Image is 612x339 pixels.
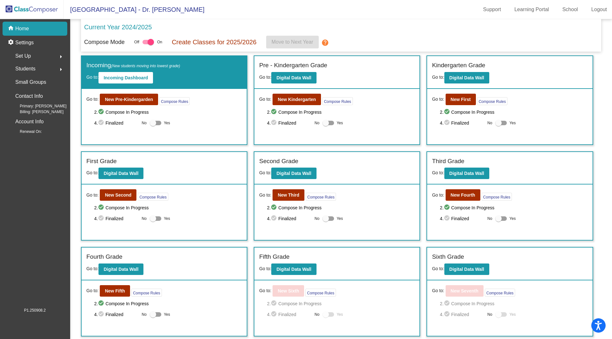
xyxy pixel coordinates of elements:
span: Billing: [PERSON_NAME] [10,109,63,115]
label: Sixth Grade [432,252,464,262]
span: No [487,312,492,317]
span: On [157,39,162,45]
span: 4. Finalized [440,311,484,318]
span: 2. Compose In Progress [94,108,242,116]
button: New First [446,94,476,105]
mat-icon: home [8,25,15,32]
mat-icon: check_circle [271,204,278,212]
button: New Kindergarten [273,94,321,105]
span: Yes [164,311,170,318]
mat-icon: check_circle [271,108,278,116]
label: Fourth Grade [86,252,122,262]
button: Digital Data Wall [98,263,143,275]
span: Go to: [432,192,444,198]
span: No [315,312,319,317]
mat-icon: arrow_right [57,53,65,61]
button: Digital Data Wall [98,168,143,179]
mat-icon: check_circle [98,108,106,116]
mat-icon: check_circle [98,311,106,318]
span: Go to: [86,287,98,294]
span: Go to: [259,96,271,103]
b: Digital Data Wall [449,75,484,80]
span: Go to: [86,192,98,198]
mat-icon: check_circle [444,119,451,127]
span: 2. Compose In Progress [267,108,415,116]
span: 4. Finalized [440,215,484,222]
b: New Fifth [105,288,125,293]
span: Move to Next Year [272,39,313,45]
button: New Second [100,189,136,201]
span: No [487,216,492,221]
mat-icon: check_circle [98,119,106,127]
button: Digital Data Wall [444,263,489,275]
label: Kindergarten Grade [432,61,485,70]
span: 2. Compose In Progress [440,300,588,307]
span: 2. Compose In Progress [94,204,242,212]
mat-icon: check_circle [444,204,451,212]
mat-icon: check_circle [271,300,278,307]
button: New Pre-Kindergarden [100,94,158,105]
b: New Second [105,192,131,198]
span: Yes [337,311,343,318]
label: Incoming [86,61,180,70]
button: Compose Rules [322,97,353,105]
span: No [315,120,319,126]
span: Students [15,64,35,73]
b: New Seventh [451,288,478,293]
mat-icon: check_circle [444,300,451,307]
span: No [142,312,147,317]
span: No [487,120,492,126]
button: Compose Rules [485,289,515,297]
span: Set Up [15,52,31,61]
span: No [142,216,147,221]
span: 2. Compose In Progress [94,300,242,307]
span: Go to: [432,170,444,175]
mat-icon: arrow_right [57,66,65,73]
span: Renewal On: [10,129,42,134]
label: Fifth Grade [259,252,289,262]
span: 4. Finalized [267,311,311,318]
button: Compose Rules [138,193,168,201]
mat-icon: check_circle [444,311,451,318]
b: Digital Data Wall [276,171,311,176]
span: Go to: [432,75,444,80]
mat-icon: check_circle [98,204,106,212]
span: 4. Finalized [94,119,138,127]
button: Compose Rules [482,193,512,201]
span: Go to: [86,170,98,175]
button: New Fourth [446,189,480,201]
span: Go to: [86,96,98,103]
button: Compose Rules [477,97,507,105]
span: Go to: [259,287,271,294]
span: 4. Finalized [94,215,138,222]
span: Go to: [432,287,444,294]
span: Go to: [86,75,98,80]
p: Settings [15,39,34,47]
span: Yes [164,119,170,127]
b: Digital Data Wall [104,171,138,176]
span: Go to: [259,75,271,80]
label: Third Grade [432,157,464,166]
span: Yes [337,215,343,222]
button: New Third [273,189,304,201]
mat-icon: help [321,39,329,47]
button: Compose Rules [305,289,336,297]
span: Go to: [259,266,271,271]
b: Incoming Dashboard [104,75,148,80]
button: New Fifth [100,285,130,297]
button: Compose Rules [159,97,190,105]
b: New First [451,97,471,102]
span: Yes [509,119,516,127]
span: Go to: [259,192,271,198]
button: New Sixth [273,285,304,297]
b: Digital Data Wall [104,267,138,272]
span: Go to: [432,266,444,271]
b: New Fourth [451,192,475,198]
mat-icon: check_circle [444,215,451,222]
span: 2. Compose In Progress [440,204,588,212]
mat-icon: check_circle [98,300,106,307]
span: Yes [509,311,516,318]
mat-icon: check_circle [98,215,106,222]
span: Yes [337,119,343,127]
span: Go to: [432,96,444,103]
